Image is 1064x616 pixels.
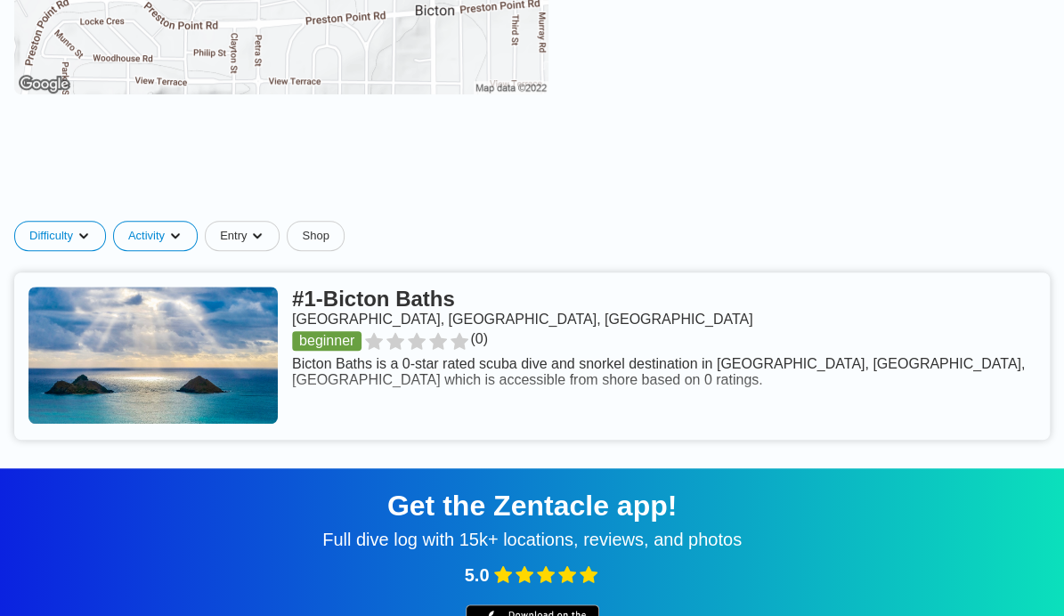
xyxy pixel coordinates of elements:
span: Entry [220,229,247,243]
button: Difficultydropdown caret [14,221,113,251]
span: Activity [128,229,165,243]
button: Activitydropdown caret [113,221,205,251]
a: Shop [287,221,344,251]
span: Difficulty [29,229,73,243]
div: Get the Zentacle app! [21,490,1043,523]
div: Full dive log with 15k+ locations, reviews, and photos [21,530,1043,550]
button: Entrydropdown caret [205,221,287,251]
span: 5.0 [465,565,490,586]
img: dropdown caret [168,229,183,243]
img: dropdown caret [77,229,91,243]
img: dropdown caret [250,229,264,243]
